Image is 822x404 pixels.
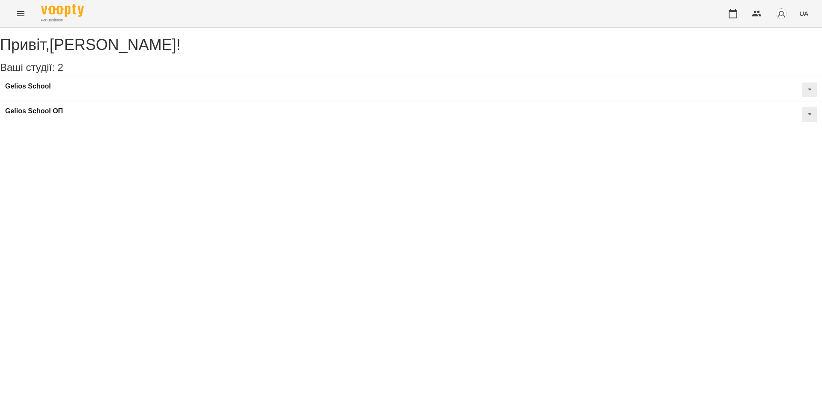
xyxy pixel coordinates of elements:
[775,8,787,20] img: avatar_s.png
[57,62,63,73] span: 2
[5,107,63,115] a: Gelios School ОП
[10,3,31,24] button: Menu
[796,6,812,21] button: UA
[41,18,84,23] span: For Business
[5,83,51,90] a: Gelios School
[41,4,84,17] img: Voopty Logo
[799,9,808,18] span: UA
